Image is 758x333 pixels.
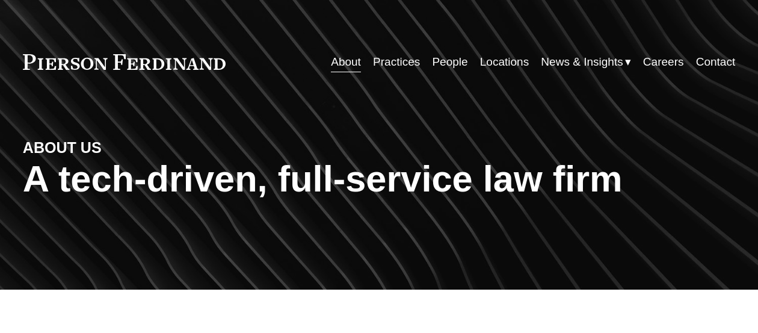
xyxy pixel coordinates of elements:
[696,51,736,73] a: Contact
[541,51,630,73] a: folder dropdown
[331,51,361,73] a: About
[373,51,420,73] a: Practices
[541,52,623,72] span: News & Insights
[432,51,467,73] a: People
[23,139,102,156] strong: ABOUT US
[23,158,735,200] h1: A tech-driven, full-service law firm
[643,51,684,73] a: Careers
[480,51,529,73] a: Locations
